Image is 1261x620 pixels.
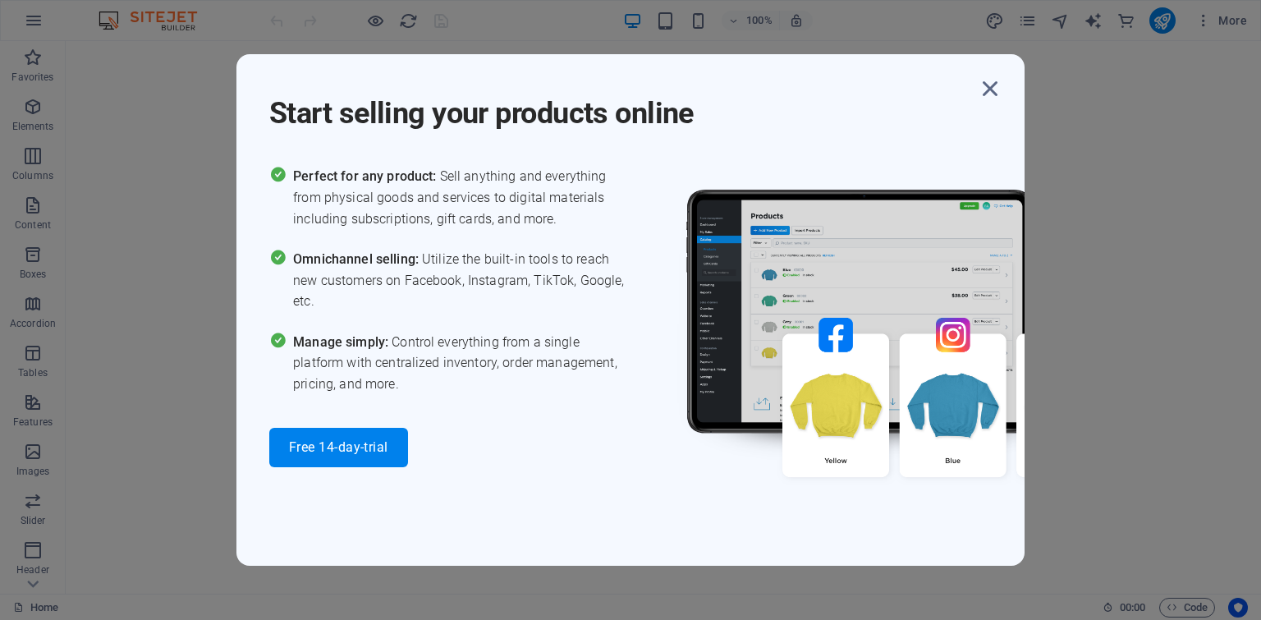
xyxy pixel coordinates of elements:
[293,249,630,312] span: Utilize the built-in tools to reach new customers on Facebook, Instagram, TikTok, Google, etc.
[269,74,975,133] h1: Start selling your products online
[293,251,422,267] span: Omnichannel selling:
[293,168,439,184] span: Perfect for any product:
[659,166,1152,525] img: promo_image.png
[293,334,392,350] span: Manage simply:
[293,332,630,395] span: Control everything from a single platform with centralized inventory, order management, pricing, ...
[293,166,630,229] span: Sell anything and everything from physical goods and services to digital materials including subs...
[289,441,388,454] span: Free 14-day-trial
[269,428,408,467] button: Free 14-day-trial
